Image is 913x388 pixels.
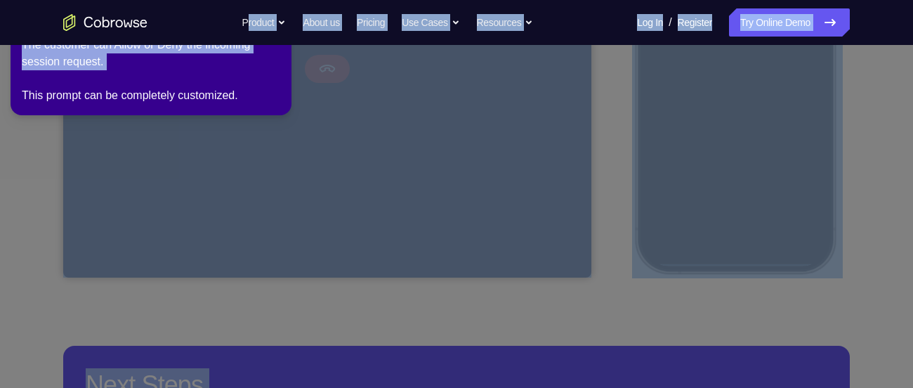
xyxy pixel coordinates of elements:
[242,8,287,37] button: Product
[477,8,534,37] button: Resources
[303,8,339,37] a: About us
[242,248,287,276] button: Cancel
[63,14,147,31] a: Go to the home page
[678,8,712,37] a: Register
[729,8,850,37] a: Try Online Demo
[402,8,459,37] button: Use Cases
[183,195,346,237] div: Waiting for authorization
[22,37,280,104] div: The customer can Allow or Deny the incoming session request. This prompt can be completely custom...
[637,8,663,37] a: Log In
[357,8,385,37] a: Pricing
[669,14,671,31] span: /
